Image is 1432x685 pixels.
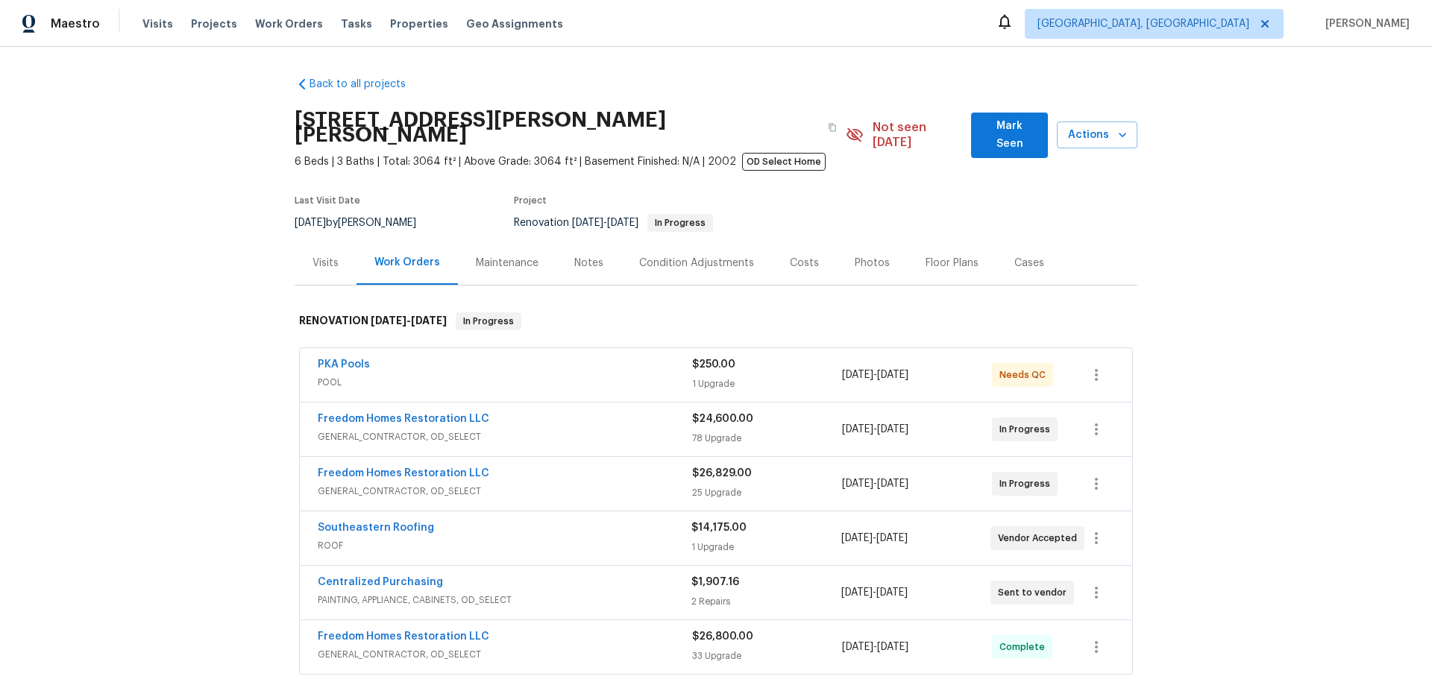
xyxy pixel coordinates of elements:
span: [DATE] [841,587,873,598]
span: GENERAL_CONTRACTOR, OD_SELECT [318,647,692,662]
span: Projects [191,16,237,31]
div: Condition Adjustments [639,256,754,271]
span: [DATE] [371,315,406,326]
span: Renovation [514,218,713,228]
div: Cases [1014,256,1044,271]
span: Needs QC [999,367,1052,382]
span: $250.00 [692,359,735,370]
span: Visits [142,16,173,31]
span: - [842,367,908,382]
span: Project [514,196,547,205]
a: Centralized Purchasing [318,577,443,587]
span: OD Select Home [742,153,826,171]
span: Geo Assignments [466,16,563,31]
a: Southeastern Roofing [318,523,434,533]
div: 78 Upgrade [692,431,842,446]
span: 6 Beds | 3 Baths | Total: 3064 ft² | Above Grade: 3064 ft² | Basement Finished: N/A | 2002 [295,154,846,169]
span: [DATE] [841,533,873,543]
span: - [841,531,908,546]
div: Maintenance [476,256,538,271]
span: Work Orders [255,16,323,31]
span: $26,800.00 [692,631,753,642]
span: GENERAL_CONTRACTOR, OD_SELECT [318,484,692,499]
div: 1 Upgrade [691,540,841,555]
div: 1 Upgrade [692,376,842,391]
button: Actions [1057,121,1137,149]
span: In Progress [649,218,712,227]
span: Maestro [51,16,100,31]
a: PKA Pools [318,359,370,370]
span: In Progress [999,476,1056,491]
span: [DATE] [411,315,447,326]
span: Sent to vendor [998,585,1073,600]
div: RENOVATION [DATE]-[DATE]In Progress [295,297,1137,345]
span: Properties [390,16,448,31]
span: [DATE] [842,642,873,652]
div: Costs [790,256,819,271]
span: - [841,585,908,600]
span: ROOF [318,538,691,553]
span: Vendor Accepted [998,531,1083,546]
button: Mark Seen [971,113,1048,158]
h2: [STREET_ADDRESS][PERSON_NAME][PERSON_NAME] [295,113,819,142]
span: [DATE] [842,479,873,489]
div: 33 Upgrade [692,648,842,663]
span: [DATE] [877,370,908,380]
span: [DATE] [877,642,908,652]
div: by [PERSON_NAME] [295,214,434,232]
div: Notes [574,256,603,271]
span: - [572,218,638,228]
span: [DATE] [607,218,638,228]
span: Not seen [DATE] [873,120,963,150]
div: 2 Repairs [691,594,841,609]
div: Photos [855,256,890,271]
span: Complete [999,640,1051,654]
span: [DATE] [842,370,873,380]
span: [DATE] [877,424,908,435]
div: 25 Upgrade [692,485,842,500]
a: Freedom Homes Restoration LLC [318,414,489,424]
span: GENERAL_CONTRACTOR, OD_SELECT [318,429,692,444]
span: Last Visit Date [295,196,360,205]
span: - [842,422,908,437]
span: [GEOGRAPHIC_DATA], [GEOGRAPHIC_DATA] [1037,16,1249,31]
span: $1,907.16 [691,577,739,587]
span: - [842,476,908,491]
span: [DATE] [876,587,908,598]
span: In Progress [999,422,1056,437]
div: Visits [313,256,339,271]
span: - [842,640,908,654]
span: Tasks [341,19,372,29]
span: [DATE] [877,479,908,489]
div: Work Orders [374,255,440,270]
a: Freedom Homes Restoration LLC [318,631,489,642]
span: [DATE] [876,533,908,543]
span: $14,175.00 [691,523,747,533]
span: Actions [1069,126,1125,145]
span: POOL [318,375,692,390]
span: - [371,315,447,326]
span: [DATE] [572,218,603,228]
span: PAINTING, APPLIANCE, CABINETS, OD_SELECT [318,593,691,607]
h6: RENOVATION [299,312,447,330]
span: [DATE] [842,424,873,435]
span: In Progress [457,314,520,329]
div: Floor Plans [926,256,979,271]
a: Back to all projects [295,77,438,92]
span: [DATE] [295,218,326,228]
span: Mark Seen [983,117,1036,154]
span: [PERSON_NAME] [1319,16,1410,31]
span: $26,829.00 [692,468,752,479]
span: $24,600.00 [692,414,753,424]
a: Freedom Homes Restoration LLC [318,468,489,479]
button: Copy Address [819,114,846,141]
